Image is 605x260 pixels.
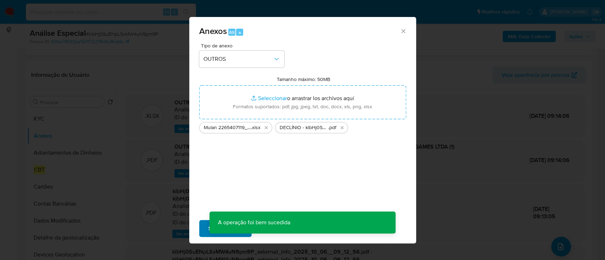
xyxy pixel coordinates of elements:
span: DECLÍNIO - klbHj0SuENpLSxMW4uN9pm9P- CNPJ 57364628000193 - TRES-TECH GAMES LTDA (1) [280,124,328,131]
button: OUTROS [199,51,284,68]
span: Anexos [199,25,227,37]
span: Tipo de anexo [201,43,286,48]
button: Eliminar Mulan 2265407119_2025_09_29_15_59_25 (1).xlsx [262,123,270,132]
button: Cerrar [400,28,406,34]
span: Cancelar [264,221,287,236]
span: .pdf [328,124,336,131]
p: A operação foi bem sucedida [209,212,299,233]
span: .xlsx [251,124,261,131]
button: Subir arquivo [199,220,252,237]
span: OUTROS [203,56,273,63]
span: Subir arquivo [208,221,242,236]
button: Eliminar DECLÍNIO - klbHj0SuENpLSxMW4uN9pm9P- CNPJ 57364628000193 - TRES-TECH GAMES LTDA (1).pdf [338,123,346,132]
span: Mulan 2265407119_2025_09_29_15_59_25 (1) [204,124,251,131]
span: Alt [229,29,235,36]
span: a [239,29,241,36]
label: Tamanho máximo: 50MB [277,76,330,82]
ul: Archivos seleccionados [199,119,406,133]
